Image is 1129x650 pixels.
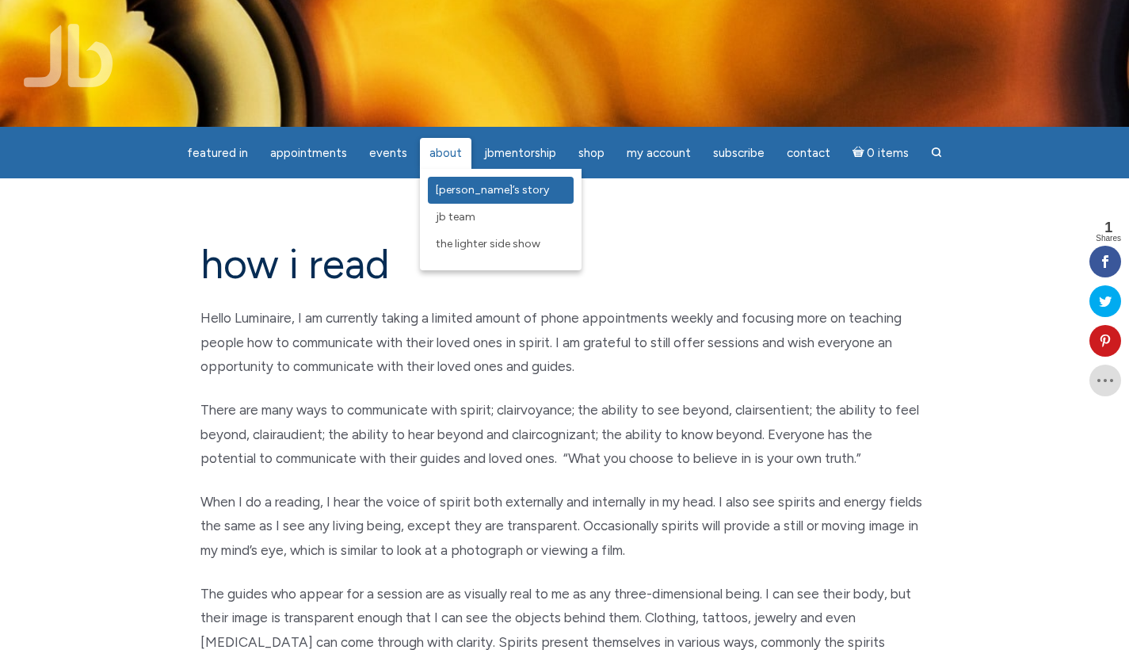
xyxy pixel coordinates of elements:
span: featured in [187,146,248,160]
a: [PERSON_NAME]’s Story [428,177,574,204]
a: Appointments [261,138,357,169]
p: There are many ways to communicate with spirit; clairvoyance; the ability to see beyond, clairsen... [200,398,929,471]
img: Jamie Butler. The Everyday Medium [24,24,113,87]
p: When I do a reading, I hear the voice of spirit both externally and internally in my head. I also... [200,490,929,563]
span: JB Team [436,210,475,224]
span: About [429,146,462,160]
span: Appointments [270,146,347,160]
a: featured in [177,138,257,169]
span: Subscribe [713,146,765,160]
span: JBMentorship [484,146,556,160]
a: Shop [569,138,614,169]
a: The Lighter Side Show [428,231,574,258]
span: The Lighter Side Show [436,237,540,250]
span: Shares [1096,235,1121,243]
a: JB Team [428,204,574,231]
span: Contact [787,146,830,160]
span: 1 [1096,220,1121,235]
a: Contact [777,138,840,169]
a: JBMentorship [475,138,566,169]
span: My Account [627,146,691,160]
span: Events [369,146,407,160]
span: [PERSON_NAME]’s Story [436,183,549,197]
a: About [420,138,471,169]
a: My Account [617,138,700,169]
a: Subscribe [704,138,774,169]
p: Hello Luminaire, I am currently taking a limited amount of phone appointments weekly and focusing... [200,306,929,379]
span: 0 items [867,147,909,159]
i: Cart [852,146,868,160]
span: Shop [578,146,605,160]
a: Events [360,138,417,169]
a: Cart0 items [843,136,919,169]
h1: how i read [200,242,929,287]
